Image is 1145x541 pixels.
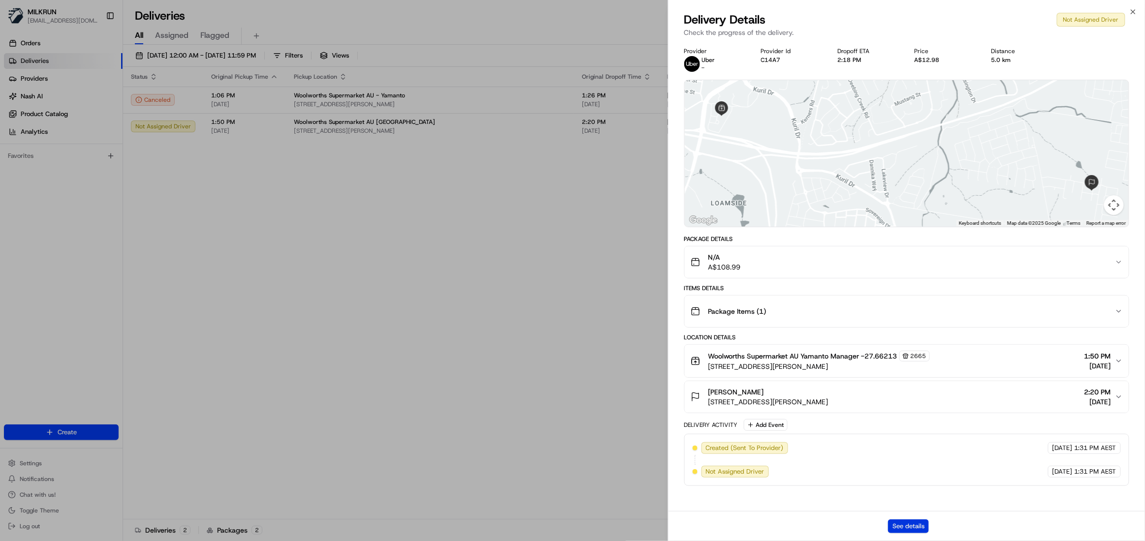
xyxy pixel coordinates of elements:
span: [DATE] [1084,361,1111,371]
span: [DATE] [1052,444,1073,452]
span: Delivery Details [684,12,766,28]
span: Created (Sent To Provider) [706,444,784,452]
button: See details [888,519,929,533]
span: 2:20 PM [1084,387,1111,397]
span: Package Items ( 1 ) [708,306,766,316]
div: 2:18 PM [838,56,899,64]
button: Woolworths Supermarket AU Yamanto Manager -27.662132665[STREET_ADDRESS][PERSON_NAME]1:50 PM[DATE] [685,345,1129,377]
p: Check the progress of the delivery. [684,28,1129,37]
div: Items Details [684,284,1129,292]
div: Price [915,47,976,55]
div: Dropoff ETA [838,47,899,55]
span: [STREET_ADDRESS][PERSON_NAME] [708,361,930,371]
span: 1:50 PM [1084,351,1111,361]
div: Provider [684,47,745,55]
span: 2665 [911,352,926,360]
a: Terms (opens in new tab) [1067,220,1081,226]
a: Report a map error [1086,220,1126,226]
span: [DATE] [1052,467,1073,476]
div: Provider Id [761,47,822,55]
div: Package Details [684,235,1129,243]
button: Keyboard shortcuts [959,220,1001,227]
span: Not Assigned Driver [706,467,764,476]
span: 1:31 PM AEST [1075,444,1116,452]
div: Distance [991,47,1052,55]
span: [PERSON_NAME] [708,387,764,397]
a: Open this area in Google Maps (opens a new window) [687,214,720,227]
div: Location Details [684,333,1129,341]
button: Map camera controls [1104,195,1124,215]
div: 5.0 km [991,56,1052,64]
span: Woolworths Supermarket AU Yamanto Manager -27.66213 [708,351,897,361]
button: N/AA$108.99 [685,246,1129,278]
span: A$108.99 [708,262,741,272]
span: [DATE] [1084,397,1111,407]
span: Uber [702,56,715,64]
button: Add Event [744,419,788,431]
span: - [702,64,705,72]
img: Google [687,214,720,227]
button: C14A7 [761,56,781,64]
div: Delivery Activity [684,421,738,429]
span: [STREET_ADDRESS][PERSON_NAME] [708,397,828,407]
span: Map data ©2025 Google [1007,220,1061,226]
span: 1:31 PM AEST [1075,467,1116,476]
span: N/A [708,252,741,262]
button: Package Items (1) [685,296,1129,327]
img: uber-new-logo.jpeg [684,56,700,72]
div: A$12.98 [915,56,976,64]
button: [PERSON_NAME][STREET_ADDRESS][PERSON_NAME]2:20 PM[DATE] [685,381,1129,413]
